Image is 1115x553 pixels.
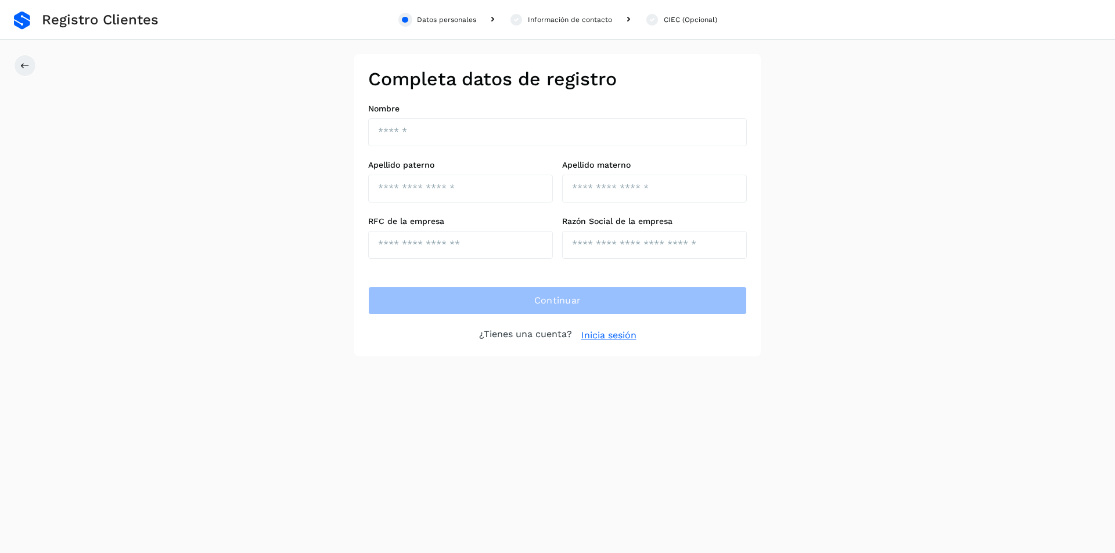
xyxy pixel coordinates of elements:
p: ¿Tienes una cuenta? [479,328,572,342]
label: Razón Social de la empresa [562,216,747,226]
div: CIEC (Opcional) [664,15,717,25]
div: Información de contacto [528,15,612,25]
a: Inicia sesión [581,328,636,342]
span: Registro Clientes [42,12,159,28]
button: Continuar [368,287,747,315]
div: Datos personales [417,15,476,25]
h2: Completa datos de registro [368,68,747,90]
label: Nombre [368,104,747,114]
label: RFC de la empresa [368,216,553,226]
span: Continuar [534,294,581,307]
label: Apellido paterno [368,160,553,170]
label: Apellido materno [562,160,747,170]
